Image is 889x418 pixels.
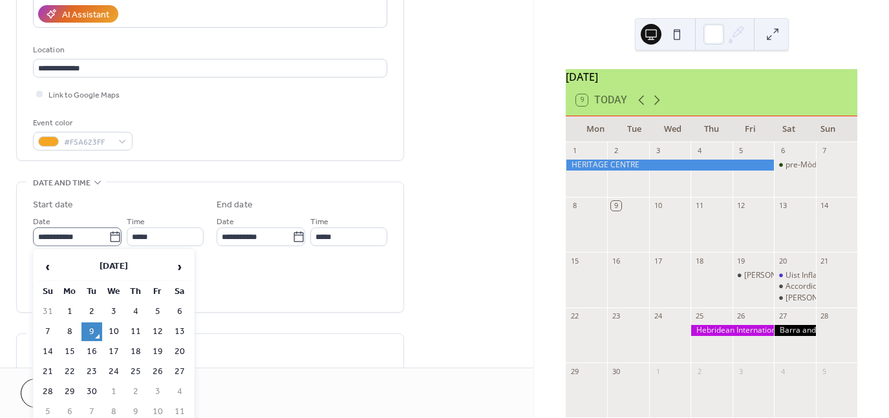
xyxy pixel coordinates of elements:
[694,201,704,211] div: 11
[59,382,80,401] td: 29
[103,282,124,301] th: We
[694,311,704,321] div: 25
[147,342,168,361] td: 19
[147,322,168,341] td: 12
[570,201,579,211] div: 8
[125,362,146,381] td: 25
[611,256,621,266] div: 16
[774,270,815,281] div: Uist Inflatables
[576,116,615,142] div: Mon
[81,382,102,401] td: 30
[33,215,50,229] span: Date
[169,342,190,361] td: 20
[653,256,663,266] div: 17
[103,322,124,341] td: 10
[37,302,58,321] td: 31
[37,382,58,401] td: 28
[103,302,124,321] td: 3
[169,282,190,301] th: Sa
[37,362,58,381] td: 21
[611,201,621,211] div: 9
[566,69,857,85] div: [DATE]
[81,282,102,301] th: Tu
[570,366,579,376] div: 29
[33,198,73,212] div: Start date
[125,342,146,361] td: 18
[37,342,58,361] td: 14
[820,256,830,266] div: 21
[820,201,830,211] div: 14
[59,322,80,341] td: 8
[611,146,621,156] div: 2
[694,366,704,376] div: 2
[653,146,663,156] div: 3
[169,302,190,321] td: 6
[147,362,168,381] td: 26
[170,254,189,280] span: ›
[611,311,621,321] div: 23
[59,362,80,381] td: 22
[570,256,579,266] div: 15
[694,146,704,156] div: 4
[820,311,830,321] div: 28
[59,253,168,281] th: [DATE]
[62,8,109,22] div: AI Assistant
[611,366,621,376] div: 30
[653,366,663,376] div: 1
[81,342,102,361] td: 16
[570,146,579,156] div: 1
[774,160,815,171] div: pre-Mòd cèilidh
[736,311,746,321] div: 26
[81,302,102,321] td: 2
[310,215,328,229] span: Time
[778,311,787,321] div: 27
[21,379,100,408] button: Cancel
[692,116,731,142] div: Thu
[694,256,704,266] div: 18
[786,160,842,171] div: pre-Mòd cèilidh
[774,325,815,336] div: Barra and Vatersay Mod
[778,256,787,266] div: 20
[81,322,102,341] td: 9
[59,282,80,301] th: Mo
[38,254,58,280] span: ‹
[38,5,118,23] button: AI Assistant
[217,198,253,212] div: End date
[615,116,654,142] div: Tue
[570,311,579,321] div: 22
[820,366,830,376] div: 5
[169,322,190,341] td: 13
[64,136,112,149] span: #F5A623FF
[653,201,663,211] div: 10
[37,282,58,301] th: Su
[147,382,168,401] td: 3
[731,116,769,142] div: Fri
[820,146,830,156] div: 7
[125,282,146,301] th: Th
[769,116,808,142] div: Sat
[125,322,146,341] td: 11
[147,282,168,301] th: Fr
[786,270,839,281] div: Uist Inflatables
[217,215,234,229] span: Date
[81,362,102,381] td: 23
[103,362,124,381] td: 24
[566,160,774,171] div: HERITAGE CENTRE
[33,116,130,130] div: Event color
[778,366,787,376] div: 4
[169,382,190,401] td: 4
[33,43,385,57] div: Location
[33,176,91,190] span: Date and time
[127,215,145,229] span: Time
[125,382,146,401] td: 2
[786,293,867,304] div: [PERSON_NAME] Band
[774,281,815,292] div: Accordion Workshop - Sandy Brechin
[736,201,746,211] div: 12
[103,342,124,361] td: 17
[733,270,774,281] div: Sandy Brechin Band
[744,270,826,281] div: [PERSON_NAME] Band
[736,256,746,266] div: 19
[48,89,120,102] span: Link to Google Maps
[736,146,746,156] div: 5
[736,366,746,376] div: 3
